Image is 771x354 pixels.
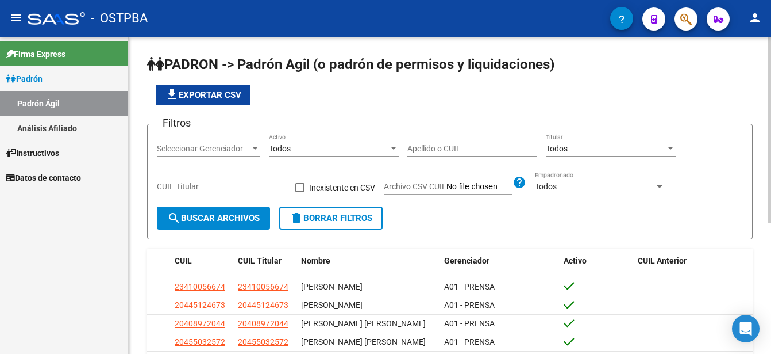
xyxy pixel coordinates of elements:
button: Borrar Filtros [279,207,383,230]
span: CUIL Titular [238,256,282,265]
span: Inexistente en CSV [309,181,375,195]
span: Gerenciador [444,256,489,265]
datatable-header-cell: Nombre [296,249,440,273]
mat-icon: file_download [165,87,179,101]
span: 20445124673 [175,300,225,310]
span: - OSTPBA [91,6,148,31]
span: Padrón [6,73,43,85]
datatable-header-cell: CUIL Anterior [633,249,753,273]
span: Archivo CSV CUIL [384,182,446,191]
span: [PERSON_NAME] [301,282,363,291]
datatable-header-cell: CUIL [170,249,233,273]
span: 20445124673 [238,300,288,310]
span: Todos [269,144,291,153]
span: [PERSON_NAME] [PERSON_NAME] [301,337,426,347]
input: Archivo CSV CUIL [446,182,512,192]
span: 20408972044 [175,319,225,328]
span: 23410056674 [238,282,288,291]
span: Datos de contacto [6,172,81,184]
span: A01 - PRENSA [444,300,495,310]
span: CUIL [175,256,192,265]
mat-icon: help [512,176,526,189]
mat-icon: delete [290,211,303,225]
datatable-header-cell: Activo [559,249,633,273]
span: 23410056674 [175,282,225,291]
span: Todos [546,144,568,153]
span: 20408972044 [238,319,288,328]
mat-icon: menu [9,11,23,25]
span: CUIL Anterior [638,256,687,265]
span: PADRON -> Padrón Agil (o padrón de permisos y liquidaciones) [147,56,554,73]
span: Todos [535,182,557,191]
span: A01 - PRENSA [444,282,495,291]
span: Firma Express [6,48,65,60]
span: Buscar Archivos [167,213,260,223]
span: [PERSON_NAME] [301,300,363,310]
mat-icon: search [167,211,181,225]
button: Buscar Archivos [157,207,270,230]
button: Exportar CSV [156,85,250,105]
span: Instructivos [6,147,59,159]
div: Open Intercom Messenger [732,315,760,342]
span: Nombre [301,256,330,265]
datatable-header-cell: CUIL Titular [233,249,296,273]
span: Activo [564,256,587,265]
mat-icon: person [748,11,762,25]
span: Exportar CSV [165,90,241,100]
datatable-header-cell: Gerenciador [440,249,560,273]
span: 20455032572 [238,337,288,347]
span: A01 - PRENSA [444,319,495,328]
span: A01 - PRENSA [444,337,495,347]
span: Borrar Filtros [290,213,372,223]
span: [PERSON_NAME] [PERSON_NAME] [301,319,426,328]
span: Seleccionar Gerenciador [157,144,250,154]
h3: Filtros [157,115,196,131]
span: 20455032572 [175,337,225,347]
